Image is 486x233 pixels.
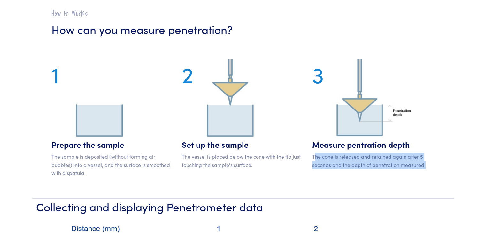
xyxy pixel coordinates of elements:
[51,21,435,37] h3: How can you measure penetration?
[182,153,305,169] p: The vessel is placed below the cone with the tip just touching the sample's surface.
[312,139,435,150] h5: Measure pentration depth
[51,9,435,19] h2: How It Works
[73,59,126,139] img: penetrometer-test-1.jpg
[203,59,257,139] img: penetrometer-test-2.jpg
[36,199,450,214] h3: Collecting and displaying Penetrometer data
[51,139,174,150] h5: Prepare the sample
[51,153,174,177] p: The sample is deposited (without forming air bubbles) into a vessel, and the surface is smoothed ...
[312,153,435,169] p: The cone is released and retained again after 5 seconds and the depth of penetration measured.
[312,59,326,88] p: 3
[51,59,66,88] p: 1
[334,59,412,139] img: penetrometer-test-3.jpg
[182,139,305,150] h5: Set up the sample
[182,59,196,88] p: 2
